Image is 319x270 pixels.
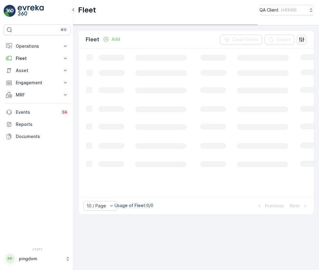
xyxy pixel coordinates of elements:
[18,5,44,17] img: logo_light-DOdMpM7g.png
[281,8,297,12] p: ( +03:00 )
[232,36,259,43] p: Clear Filters
[265,203,284,209] p: Previous
[62,110,67,115] p: 34
[16,133,68,140] p: Documents
[289,202,309,209] button: Next
[16,109,57,115] p: Events
[220,35,262,44] button: Clear Filters
[4,118,71,130] a: Reports
[265,35,294,44] button: Export
[4,52,71,64] button: Fleet
[4,5,16,17] img: logo
[111,36,120,42] p: Add
[4,40,71,52] button: Operations
[290,203,300,209] p: Next
[16,121,68,127] p: Reports
[101,36,122,43] button: Add
[16,43,59,49] p: Operations
[4,130,71,143] a: Documents
[4,64,71,77] button: Asset
[78,5,96,15] p: Fleet
[86,35,99,44] p: Fleet
[4,89,71,101] button: MRF
[259,5,314,15] button: QA Client(+03:00)
[4,77,71,89] button: Engagement
[256,202,284,209] button: Previous
[16,80,59,86] p: Engagement
[4,106,71,118] a: Events34
[19,256,62,262] p: pingdom
[115,202,153,209] p: Usage of Fleet : 0/0
[16,55,59,61] p: Fleet
[259,7,279,13] p: QA Client
[277,36,291,43] p: Export
[16,92,59,98] p: MRF
[4,247,71,251] span: v 1.51.1
[4,252,71,265] button: PPpingdom
[5,254,15,264] div: PP
[60,27,67,32] p: ⌘B
[16,67,59,74] p: Asset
